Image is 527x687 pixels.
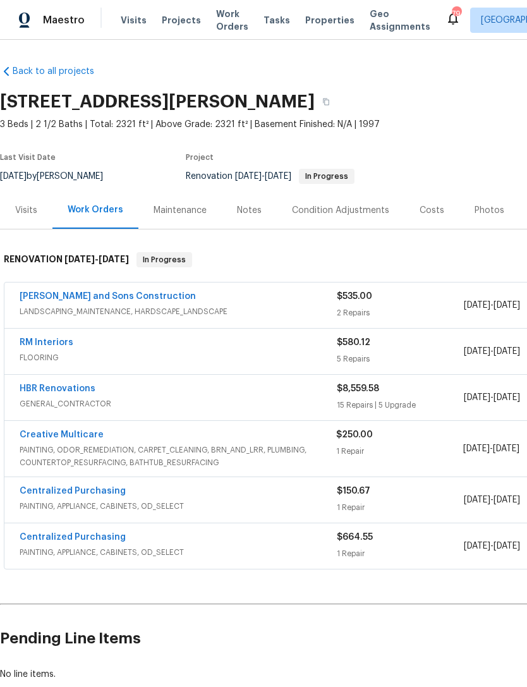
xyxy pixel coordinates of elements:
div: 2 Repairs [337,307,464,319]
span: [DATE] [99,255,129,264]
div: 79 [452,8,461,20]
span: Properties [305,14,354,27]
span: [DATE] [464,542,490,550]
span: - [235,172,291,181]
span: In Progress [300,173,353,180]
span: [DATE] [494,347,520,356]
span: - [464,299,520,312]
a: RM Interiors [20,338,73,347]
span: Project [186,154,214,161]
span: [DATE] [265,172,291,181]
div: Notes [237,204,262,217]
span: [DATE] [235,172,262,181]
span: $535.00 [337,292,372,301]
span: Visits [121,14,147,27]
span: [DATE] [494,301,520,310]
div: 15 Repairs | 5 Upgrade [337,399,464,411]
span: - [464,494,520,506]
span: $250.00 [336,430,373,439]
div: Costs [420,204,444,217]
a: Centralized Purchasing [20,533,126,542]
div: Work Orders [68,204,123,216]
span: FLOORING [20,351,337,364]
span: Maestro [43,14,85,27]
span: [DATE] [464,347,490,356]
span: [DATE] [494,393,520,402]
span: Geo Assignments [370,8,430,33]
span: GENERAL_CONTRACTOR [20,398,337,410]
span: PAINTING, APPLIANCE, CABINETS, OD_SELECT [20,500,337,513]
span: $580.12 [337,338,370,347]
span: Projects [162,14,201,27]
div: 1 Repair [337,501,464,514]
span: [DATE] [493,444,519,453]
div: 1 Repair [337,547,464,560]
span: Work Orders [216,8,248,33]
span: In Progress [138,253,191,266]
span: [DATE] [464,495,490,504]
span: [DATE] [64,255,95,264]
span: - [464,345,520,358]
span: [DATE] [494,495,520,504]
span: - [464,540,520,552]
span: Tasks [263,16,290,25]
span: [DATE] [463,444,490,453]
span: - [464,391,520,404]
span: PAINTING, APPLIANCE, CABINETS, OD_SELECT [20,546,337,559]
div: Maintenance [154,204,207,217]
span: PAINTING, ODOR_REMEDIATION, CARPET_CLEANING, BRN_AND_LRR, PLUMBING, COUNTERTOP_RESURFACING, BATHT... [20,444,336,469]
span: [DATE] [494,542,520,550]
a: HBR Renovations [20,384,95,393]
div: Condition Adjustments [292,204,389,217]
span: - [64,255,129,264]
span: $8,559.58 [337,384,379,393]
div: 5 Repairs [337,353,464,365]
span: LANDSCAPING_MAINTENANCE, HARDSCAPE_LANDSCAPE [20,305,337,318]
span: Renovation [186,172,354,181]
span: $664.55 [337,533,373,542]
a: [PERSON_NAME] and Sons Construction [20,292,196,301]
div: Visits [15,204,37,217]
h6: RENOVATION [4,252,129,267]
a: Creative Multicare [20,430,104,439]
span: [DATE] [464,393,490,402]
div: Photos [475,204,504,217]
div: 1 Repair [336,445,463,458]
span: [DATE] [464,301,490,310]
button: Copy Address [315,90,337,113]
span: - [463,442,519,455]
a: Centralized Purchasing [20,487,126,495]
span: $150.67 [337,487,370,495]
